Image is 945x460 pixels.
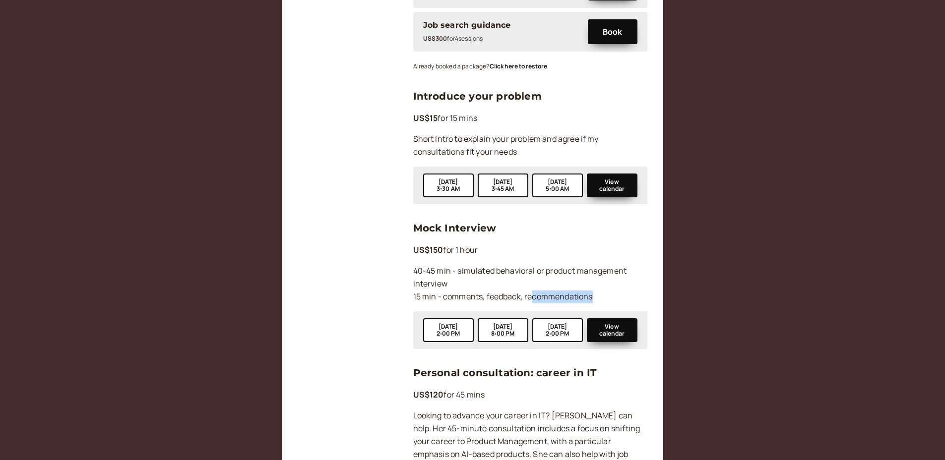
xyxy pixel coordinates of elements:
[413,113,438,123] b: US$15
[413,222,497,234] a: Mock Interview
[587,318,637,342] button: View calendar
[423,318,474,342] button: [DATE]2:00 PM
[423,34,483,43] small: for 4 session s
[588,19,637,44] button: Book
[532,173,583,197] button: [DATE]5:00 AM
[413,389,444,400] b: US$120
[413,389,647,402] p: for 45 mins
[413,62,547,70] small: Already booked a package?
[413,265,647,303] p: 40-45 min - simulated behavioral or product management interview 15 min - comments, feedback, rec...
[490,63,547,70] button: Click here to restore
[423,19,578,45] div: Job search guidanceUS$300for4sessions
[587,173,637,197] button: View calendar
[413,367,597,379] a: Personal consultation: career in IT
[413,90,542,102] a: Introduce your problem
[532,318,583,342] button: [DATE]2:00 PM
[423,173,474,197] button: [DATE]3:30 AM
[423,34,447,43] b: US$300
[413,244,647,257] p: for 1 hour
[413,133,647,159] p: Short intro to explain your problem and agree if my consultations fit your needs
[478,318,528,342] button: [DATE]8:00 PM
[478,173,528,197] button: [DATE]3:45 AM
[413,112,647,125] p: for 15 mins
[423,19,511,32] div: Job search guidance
[413,244,443,255] b: US$150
